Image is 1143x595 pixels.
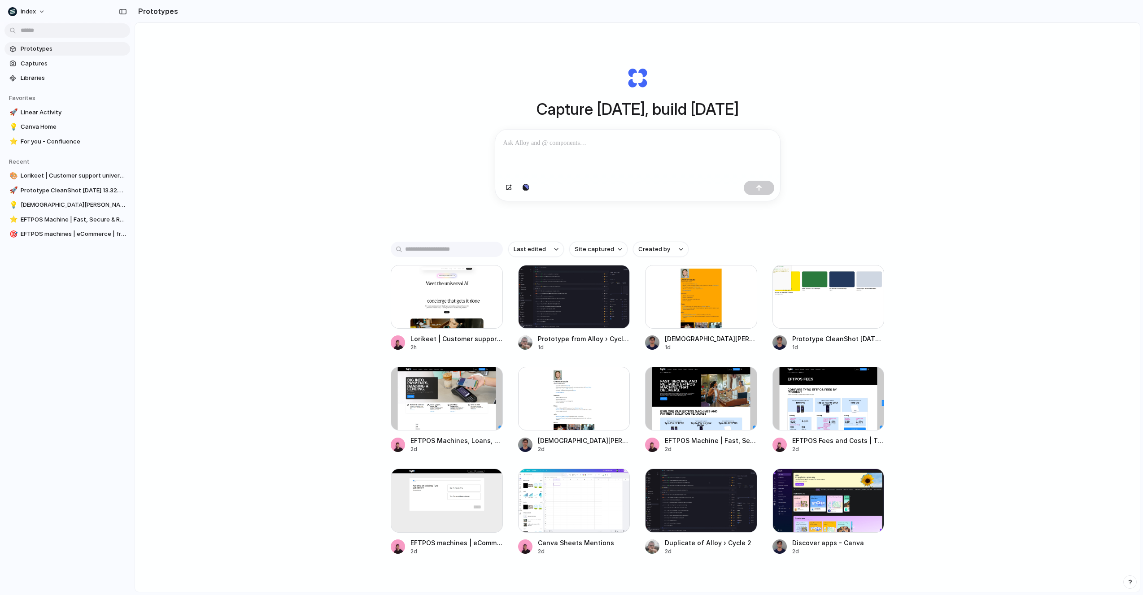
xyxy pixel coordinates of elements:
[9,171,16,181] div: 🎨
[4,213,130,226] a: ⭐EFTPOS Machine | Fast, Secure & Reliable
[8,215,17,224] button: ⭐
[665,334,757,343] div: [DEMOGRAPHIC_DATA][PERSON_NAME]
[4,169,130,182] a: 🎨Lorikeet | Customer support universal AI concierge
[537,97,739,121] h1: Capture [DATE], build [DATE]
[569,242,628,257] button: Site captured
[665,343,757,352] div: 1d
[792,445,885,453] div: 2d
[410,538,503,547] div: EFTPOS machines | eCommerce | free quote | Tyro
[8,122,17,131] button: 💡
[21,7,36,16] span: Index
[21,171,127,180] span: Lorikeet | Customer support universal AI concierge
[792,538,864,547] div: Discover apps - Canva
[4,198,130,212] a: 💡[DEMOGRAPHIC_DATA][PERSON_NAME]
[538,343,630,352] div: 1d
[21,200,127,209] span: [DEMOGRAPHIC_DATA][PERSON_NAME]
[772,367,885,453] a: EFTPOS Fees and Costs | TyroEFTPOS Fees and Costs | Tyro2d
[538,547,614,556] div: 2d
[8,171,17,180] button: 🎨
[8,200,17,209] button: 💡
[772,265,885,352] a: Prototype CleanShot 2025-05-08 at 13.32.03@2x.pngPrototype CleanShot [DATE] 13.32.03@2x.png1d
[518,265,630,352] a: Prototype from Alloy › Cycle 2Prototype from Alloy › Cycle 21d
[8,230,17,239] button: 🎯
[538,538,614,547] div: Canva Sheets Mentions
[792,343,885,352] div: 1d
[638,245,670,254] span: Created by
[21,74,127,83] span: Libraries
[792,436,885,445] div: EFTPOS Fees and Costs | Tyro
[772,469,885,555] a: Discover apps - CanvaDiscover apps - Canva2d
[9,185,16,195] div: 🚀
[4,4,50,19] button: Index
[410,334,503,343] div: Lorikeet | Customer support universal AI concierge
[645,265,757,352] a: Christian Iacullo[DEMOGRAPHIC_DATA][PERSON_NAME]1d
[633,242,689,257] button: Created by
[4,42,130,56] a: Prototypes
[4,71,130,85] a: Libraries
[645,367,757,453] a: EFTPOS Machine | Fast, Secure & ReliableEFTPOS Machine | Fast, Secure & Reliable2d
[4,57,130,70] a: Captures
[9,94,35,101] span: Favorites
[792,334,885,343] div: Prototype CleanShot [DATE] 13.32.03@2x.png
[518,469,630,555] a: Canva Sheets MentionsCanva Sheets Mentions2d
[410,343,503,352] div: 2h
[135,6,178,17] h2: Prototypes
[4,227,130,241] a: 🎯EFTPOS machines | eCommerce | free quote | Tyro
[21,137,127,146] span: For you - Confluence
[9,136,16,147] div: ⭐
[21,44,127,53] span: Prototypes
[410,436,503,445] div: EFTPOS Machines, Loans, Bank Account & Business eCommerce | Tyro
[575,245,614,254] span: Site captured
[21,59,127,68] span: Captures
[391,367,503,453] a: EFTPOS Machines, Loans, Bank Account & Business eCommerce | TyroEFTPOS Machines, Loans, Bank Acco...
[518,367,630,453] a: Christian Iacullo[DEMOGRAPHIC_DATA][PERSON_NAME]2d
[9,229,16,239] div: 🎯
[4,184,130,197] a: 🚀Prototype CleanShot [DATE] 13.32.03@2x.png
[9,200,16,210] div: 💡
[8,137,17,146] button: ⭐
[21,122,127,131] span: Canva Home
[410,547,503,556] div: 2d
[538,334,630,343] div: Prototype from Alloy › Cycle 2
[665,538,751,547] div: Duplicate of Alloy › Cycle 2
[410,445,503,453] div: 2d
[508,242,564,257] button: Last edited
[792,547,864,556] div: 2d
[9,122,16,132] div: 💡
[665,445,757,453] div: 2d
[4,135,130,148] a: ⭐For you - Confluence
[391,265,503,352] a: Lorikeet | Customer support universal AI conciergeLorikeet | Customer support universal AI concie...
[21,186,127,195] span: Prototype CleanShot [DATE] 13.32.03@2x.png
[21,108,127,117] span: Linear Activity
[21,215,127,224] span: EFTPOS Machine | Fast, Secure & Reliable
[9,107,16,117] div: 🚀
[4,120,130,134] a: 💡Canva Home
[8,108,17,117] button: 🚀
[645,469,757,555] a: Duplicate of Alloy › Cycle 2Duplicate of Alloy › Cycle 22d
[21,230,127,239] span: EFTPOS machines | eCommerce | free quote | Tyro
[538,445,630,453] div: 2d
[665,547,751,556] div: 2d
[8,186,17,195] button: 🚀
[514,245,546,254] span: Last edited
[9,158,30,165] span: Recent
[538,436,630,445] div: [DEMOGRAPHIC_DATA][PERSON_NAME]
[4,106,130,119] a: 🚀Linear Activity
[9,214,16,225] div: ⭐
[665,436,757,445] div: EFTPOS Machine | Fast, Secure & Reliable
[391,469,503,555] a: EFTPOS machines | eCommerce | free quote | TyroEFTPOS machines | eCommerce | free quote | Tyro2d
